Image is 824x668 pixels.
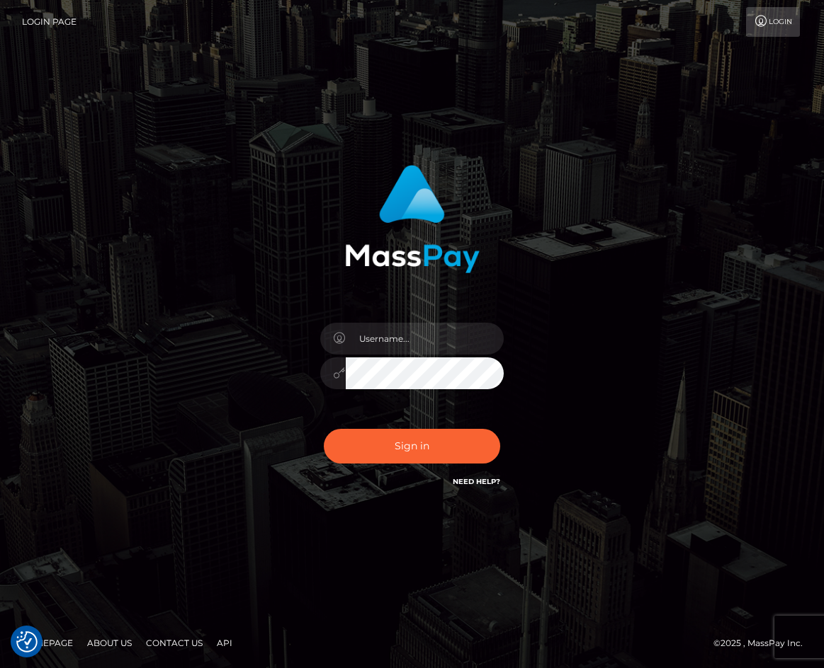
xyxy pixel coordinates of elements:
a: About Us [81,632,137,654]
a: Contact Us [140,632,208,654]
a: Homepage [16,632,79,654]
button: Sign in [324,429,501,463]
div: © 2025 , MassPay Inc. [713,635,813,651]
button: Consent Preferences [16,631,38,652]
img: Revisit consent button [16,631,38,652]
img: MassPay Login [345,165,480,273]
a: Login [746,7,800,37]
a: API [211,632,238,654]
input: Username... [346,323,504,355]
a: Need Help? [453,477,500,486]
a: Login Page [22,7,77,37]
